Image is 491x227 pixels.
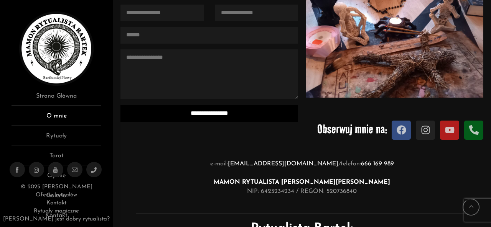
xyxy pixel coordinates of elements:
img: Rytualista Bartek [19,11,94,86]
a: Strona Główna [12,91,101,106]
a: Oferta rytuałów [36,192,77,198]
p: e-mail: telefon: NIP: 6423234234 / REGON: 520736840 [117,159,487,196]
a: Kontakt [46,200,66,206]
i: / [338,159,341,168]
p: Obserwuj mnie na: [306,118,387,140]
a: Rytuały [12,131,101,145]
strong: MAMON RYTUALISTA [PERSON_NAME] [PERSON_NAME] [214,179,390,185]
a: [PERSON_NAME] jest dobry rytualista? [3,216,110,222]
a: Tarot [12,151,101,165]
a: [EMAIL_ADDRESS][DOMAIN_NAME] [228,161,338,167]
form: Contact form [120,5,298,140]
a: O mnie [12,111,101,126]
a: Rytuały magiczne [34,208,79,214]
a: 666 169 989 [361,161,394,167]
